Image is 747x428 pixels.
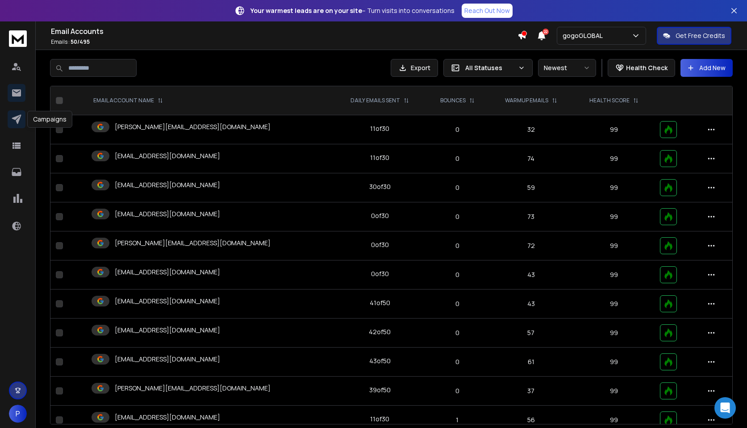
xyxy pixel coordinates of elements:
button: Export [391,59,438,77]
p: [PERSON_NAME][EMAIL_ADDRESS][DOMAIN_NAME] [115,239,271,248]
p: [EMAIL_ADDRESS][DOMAIN_NAME] [115,180,220,189]
td: 43 [488,290,573,319]
p: WARMUP EMAILS [505,97,548,104]
p: BOUNCES [440,97,466,104]
td: 73 [488,202,573,231]
td: 61 [488,348,573,377]
p: 0 [432,183,483,192]
button: Newest [538,59,596,77]
p: 0 [432,212,483,221]
p: gogoGLOBAL [563,31,606,40]
p: All Statuses [465,63,514,72]
div: 39 of 50 [369,386,391,394]
div: 42 of 50 [369,327,391,336]
td: 99 [574,202,655,231]
td: 99 [574,231,655,260]
td: 99 [574,115,655,144]
p: [EMAIL_ADDRESS][DOMAIN_NAME] [115,413,220,422]
p: [EMAIL_ADDRESS][DOMAIN_NAME] [115,151,220,160]
span: 22 [543,29,549,35]
td: 99 [574,173,655,202]
p: 0 [432,154,483,163]
p: [EMAIL_ADDRESS][DOMAIN_NAME] [115,297,220,306]
td: 99 [574,260,655,290]
div: Campaigns [27,111,72,128]
td: 99 [574,348,655,377]
td: 72 [488,231,573,260]
button: Health Check [608,59,675,77]
p: – Turn visits into conversations [250,6,455,15]
div: 41 of 50 [370,298,390,307]
button: Get Free Credits [657,27,731,45]
td: 99 [574,319,655,348]
p: [EMAIL_ADDRESS][DOMAIN_NAME] [115,326,220,335]
p: [EMAIL_ADDRESS][DOMAIN_NAME] [115,210,220,218]
img: logo [9,30,27,47]
p: Reach Out Now [464,6,510,15]
div: 11 of 30 [370,124,389,133]
div: 11 of 30 [370,415,389,424]
div: 11 of 30 [370,153,389,162]
td: 74 [488,144,573,173]
td: 59 [488,173,573,202]
a: Reach Out Now [462,4,513,18]
button: P [9,405,27,423]
p: [PERSON_NAME][EMAIL_ADDRESS][DOMAIN_NAME] [115,384,271,393]
div: 0 of 30 [371,269,389,278]
p: Health Check [626,63,668,72]
p: HEALTH SCORE [589,97,630,104]
td: 43 [488,260,573,290]
p: 1 [432,415,483,424]
td: 57 [488,319,573,348]
strong: Your warmest leads are on your site [250,6,362,15]
td: 99 [574,377,655,406]
p: 0 [432,357,483,366]
div: 43 of 50 [369,357,391,365]
p: [EMAIL_ADDRESS][DOMAIN_NAME] [115,268,220,277]
div: 0 of 30 [371,211,389,220]
button: Add New [680,59,733,77]
h1: Email Accounts [51,26,517,37]
td: 99 [574,290,655,319]
p: 0 [432,270,483,279]
p: 0 [432,386,483,395]
td: 32 [488,115,573,144]
p: 0 [432,241,483,250]
td: 37 [488,377,573,406]
div: 0 of 30 [371,240,389,249]
span: 50 / 495 [71,38,90,46]
p: DAILY EMAILS SENT [351,97,400,104]
div: Open Intercom Messenger [714,397,736,419]
p: 0 [432,328,483,337]
p: [EMAIL_ADDRESS][DOMAIN_NAME] [115,355,220,364]
div: EMAIL ACCOUNT NAME [93,97,163,104]
p: [PERSON_NAME][EMAIL_ADDRESS][DOMAIN_NAME] [115,122,271,131]
p: 0 [432,125,483,134]
p: 0 [432,299,483,308]
p: Get Free Credits [676,31,725,40]
td: 99 [574,144,655,173]
div: 30 of 30 [369,182,391,191]
p: Emails : [51,38,517,46]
